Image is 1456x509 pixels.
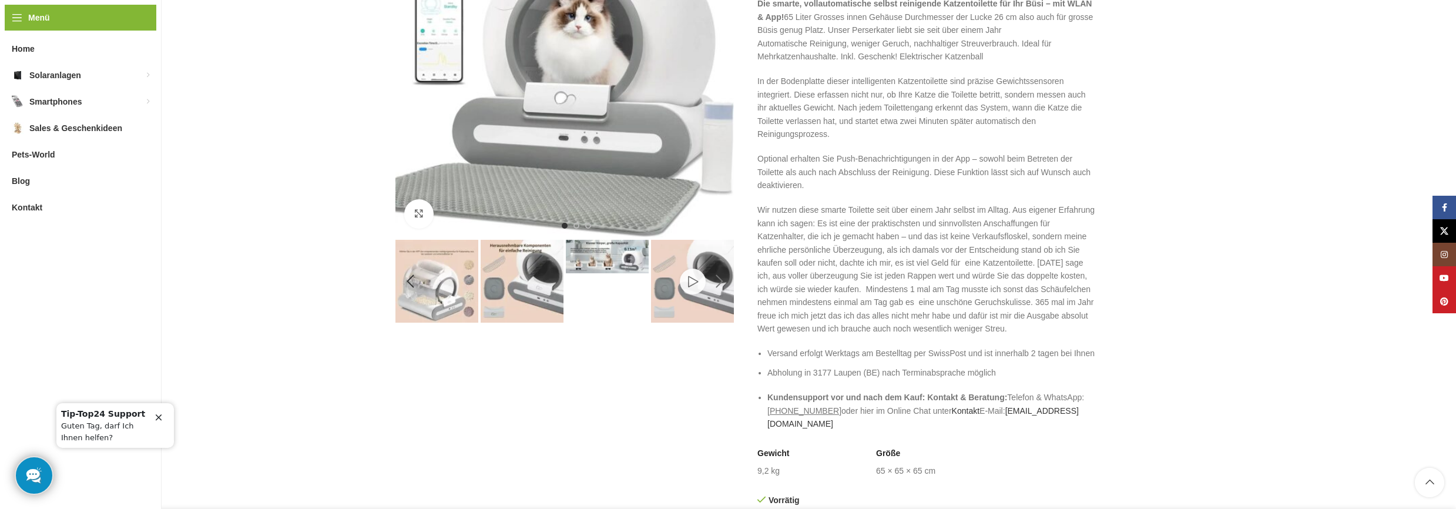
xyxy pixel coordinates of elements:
strong: Kontakt & Beratung: [927,393,1007,402]
p: In der Bodenplatte dieser intelligenten Katzentoilette sind präzise Gewichtssensoren integriert. ... [757,75,1096,140]
div: 8 / 11 [479,240,565,323]
span: Blog [12,170,30,192]
img: Smarte Katzentoilette selbstreinigend. – Bild 10 [651,240,734,323]
a: X Social Link [1432,219,1456,243]
a: Instagram Social Link [1432,243,1456,266]
div: 9 / 11 [565,240,650,273]
td: 65 × 65 × 65 cm [876,466,935,477]
a: Kontakt [952,406,979,416]
a: Scroll to top button [1415,468,1444,497]
p: Optional erhalten Sie Push-Benachrichtigungen in der App – sowohl beim Betreten der Toilette als ... [757,152,1096,192]
span: Solaranlagen [29,65,81,86]
li: Versand erfolgt Werktags am Bestelltag per SwissPost und ist innerhalb 2 tagen bei Ihnen [767,347,1096,360]
a: Facebook Social Link [1432,196,1456,219]
i:  [109,15,120,24]
span: Home [12,38,35,59]
span: Kontakt [12,197,42,218]
div: Next slide [704,267,734,296]
img: Smartphones [12,96,24,108]
span: Sales & Geschenkideen [29,118,122,139]
p: Wir nutzen diese smarte Toilette seit über einem Jahr selbst im Alltag. Aus eigener Erfahrung kan... [757,203,1096,335]
td: 9,2 kg [757,466,780,477]
tcxspan: Call +41 (0)784701155 via 3CX [767,406,841,416]
a: YouTube Social Link [1432,266,1456,290]
li: Go to slide 3 [585,223,591,229]
span: Gewicht [757,448,789,460]
button:  [104,10,125,28]
li: Go to slide 2 [573,223,579,229]
span: Smartphones [29,91,82,112]
table: Produktdetails [757,448,1096,477]
li: Go to slide 1 [562,223,568,229]
p: Guten Tag, darf Ich Ihnen helfen? [17,22,125,45]
img: Solaranlagen [12,69,24,81]
img: Für Katzen von 1 bis 8 KG [566,240,649,273]
li: Abholung in 3177 Laupen (BE) nach Terminabsprache möglich [767,366,1096,379]
img: Smarte Katzentoilette selbstreinigend. – Bild 8 [481,240,563,323]
img: Sales & Geschenkideen [12,122,24,134]
p: Vorrätig [757,495,921,505]
a: Pinterest Social Link [1432,290,1456,313]
div: 7 / 11 [394,240,479,323]
span: Pets-World [12,144,55,165]
a: [EMAIL_ADDRESS][DOMAIN_NAME] [767,406,1079,428]
div: 10 / 11 [650,240,735,323]
div: Previous slide [395,267,425,296]
img: Selbstreinigendes Katzenklo [395,240,478,323]
b: Tip-Top24 Support [17,11,101,21]
strong: Kundensupport vor und nach dem Kauf: [767,393,925,402]
span: Menü [28,11,50,24]
li: Telefon & WhatsApp: oder hier im Online Chat unter E-Mail: [767,391,1096,430]
span: Größe [876,448,900,460]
